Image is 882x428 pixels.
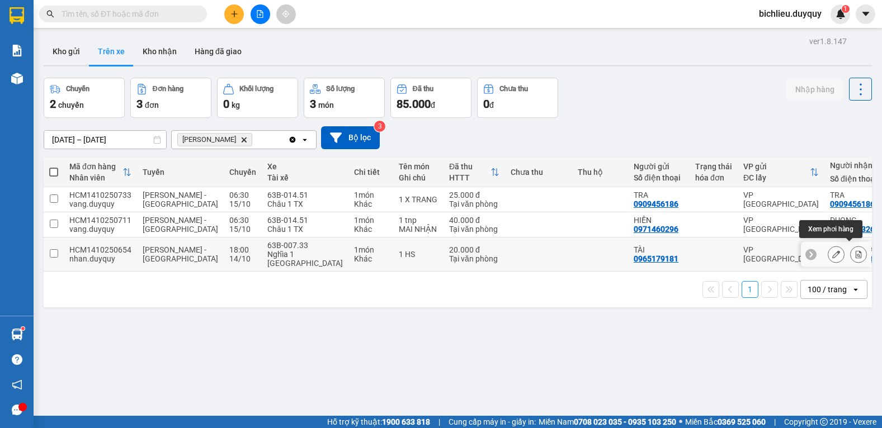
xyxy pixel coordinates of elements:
[477,78,558,118] button: Chưa thu0đ
[449,199,499,208] div: Tại văn phòng
[223,97,229,111] span: 0
[750,7,831,21] span: bichlieu.duyquy
[232,101,240,110] span: kg
[10,35,99,48] div: PHUONG
[107,11,134,22] span: Nhận:
[224,4,244,24] button: plus
[399,225,438,234] div: MAI NHẬN
[107,50,220,65] div: 0931179729
[861,9,871,19] span: caret-down
[431,101,435,110] span: đ
[69,245,131,254] div: HCM1410250654
[634,162,684,171] div: Người gửi
[230,10,238,18] span: plus
[21,327,25,330] sup: 1
[851,285,860,294] svg: open
[511,168,567,177] div: Chưa thu
[143,168,218,177] div: Tuyến
[69,216,131,225] div: HCM1410250711
[578,168,622,177] div: Thu hộ
[397,97,431,111] span: 85.000
[69,173,122,182] div: Nhân viên
[718,417,766,426] strong: 0369 525 060
[69,199,131,208] div: vang.duyquy
[830,174,880,183] div: Số điện thoại
[267,199,343,208] div: Châu 1 TX
[12,405,22,415] span: message
[828,246,845,263] div: Sửa đơn hàng
[136,97,143,111] span: 3
[438,416,440,428] span: |
[64,158,137,187] th: Toggle SortBy
[799,220,862,238] div: Xem phơi hàng
[399,216,438,225] div: 1 tnp
[449,416,536,428] span: Cung cấp máy in - giấy in:
[267,173,343,182] div: Tài xế
[240,136,247,143] svg: Delete
[12,379,22,390] span: notification
[69,225,131,234] div: vang.duyquy
[69,191,131,199] div: HCM1410250733
[254,134,256,145] input: Selected Vĩnh Kim.
[46,10,54,18] span: search
[830,199,875,208] div: 0909456186
[229,216,256,225] div: 06:30
[399,195,438,204] div: 1 X TRANG
[44,38,89,65] button: Kho gửi
[10,9,27,21] span: Gửi:
[634,173,684,182] div: Số điện thoại
[354,199,388,208] div: Khác
[229,168,256,177] div: Chuyến
[449,225,499,234] div: Tại văn phòng
[182,135,236,144] span: Vĩnh Kim
[153,85,183,93] div: Đơn hàng
[820,418,828,426] span: copyright
[354,168,388,177] div: Chi tiết
[318,101,334,110] span: món
[354,191,388,199] div: 1 món
[354,225,388,234] div: Khác
[251,4,270,24] button: file-add
[69,254,131,263] div: nhan.duyquy
[8,73,50,85] span: Cước rồi :
[743,216,819,234] div: VP [GEOGRAPHIC_DATA]
[374,121,385,132] sup: 3
[143,245,218,263] span: [PERSON_NAME] - [GEOGRAPHIC_DATA]
[267,162,343,171] div: Xe
[774,416,776,428] span: |
[695,173,732,182] div: hóa đơn
[843,5,847,13] span: 1
[282,10,290,18] span: aim
[50,97,56,111] span: 2
[743,162,810,171] div: VP gửi
[634,254,678,263] div: 0965179181
[743,245,819,263] div: VP [GEOGRAPHIC_DATA]
[695,162,732,171] div: Trạng thái
[856,4,875,24] button: caret-down
[390,78,471,118] button: Đã thu85.000đ
[143,191,218,208] span: [PERSON_NAME] - [GEOGRAPHIC_DATA]
[449,254,499,263] div: Tại văn phòng
[44,131,166,149] input: Select a date range.
[738,158,824,187] th: Toggle SortBy
[354,254,388,263] div: Khác
[830,216,880,225] div: DUONG
[239,85,273,93] div: Khối lượng
[742,281,758,298] button: 1
[134,38,186,65] button: Kho nhận
[382,417,430,426] strong: 1900 633 818
[11,329,23,340] img: warehouse-icon
[634,191,684,199] div: TRA
[327,416,430,428] span: Hỗ trợ kỹ thuật:
[354,245,388,254] div: 1 món
[229,225,256,234] div: 15/10
[267,241,343,250] div: 63B-007.33
[809,35,847,47] div: ver 1.8.147
[10,7,24,24] img: logo-vxr
[300,135,309,144] svg: open
[256,10,264,18] span: file-add
[276,4,296,24] button: aim
[304,78,385,118] button: Số lượng3món
[10,48,99,64] div: 0353284147
[399,162,438,171] div: Tên món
